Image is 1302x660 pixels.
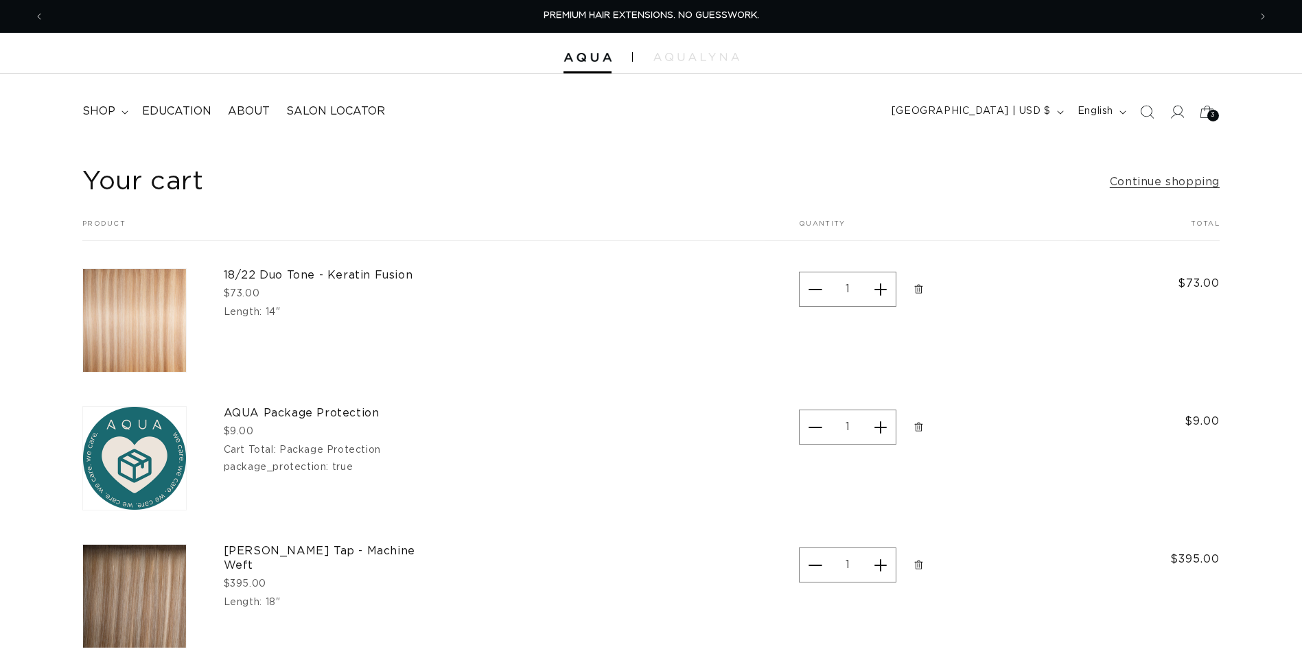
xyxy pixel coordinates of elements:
button: English [1069,99,1132,125]
button: [GEOGRAPHIC_DATA] | USD $ [883,99,1069,125]
dd: true [332,462,353,472]
span: English [1078,104,1113,119]
dd: Package Protection [279,445,381,455]
th: Product [82,220,765,241]
input: Quantity for Victoria Root Tap - Machine Weft [830,547,865,582]
span: Education [142,104,211,119]
a: Education [134,96,220,127]
span: shop [82,104,115,119]
div: $9.00 [224,425,430,439]
dd: 18" [266,598,281,607]
button: Previous announcement [24,3,54,30]
span: Salon Locator [286,104,385,119]
a: Remove AQUA Package Protection - Package Protection [907,406,931,447]
span: $9.00 [1104,413,1220,429]
a: [PERSON_NAME] Tap - Machine Weft [224,544,430,573]
th: Total [1076,220,1220,241]
input: Quantity for 18/22 Duo Tone - Keratin Fusion [830,272,865,307]
summary: shop [74,96,134,127]
span: $395.00 [1104,551,1220,567]
a: AQUA Package Protection [224,406,430,421]
img: Aqua Hair Extensions [563,53,612,62]
div: $73.00 [224,287,430,301]
a: Remove 18/22 Duo Tone - Keratin Fusion - 14&quot; [907,268,931,309]
input: Quantity for AQUA Package Protection [830,410,865,445]
span: PREMIUM HAIR EXTENSIONS. NO GUESSWORK. [544,11,759,20]
dt: Length: [224,598,262,607]
dt: Cart Total: [224,445,277,455]
th: Quantity [765,220,1076,241]
span: 3 [1211,110,1216,121]
summary: Search [1132,97,1162,127]
a: Continue shopping [1110,172,1220,192]
dt: package_protection: [224,462,329,472]
span: About [228,104,270,119]
div: $395.00 [224,577,430,591]
dt: Length: [224,307,262,317]
img: aqualyna.com [653,53,739,61]
a: 18/22 Duo Tone - Keratin Fusion [224,268,430,283]
a: Salon Locator [278,96,393,127]
dd: 14" [266,307,281,317]
a: About [220,96,278,127]
button: Next announcement [1248,3,1278,30]
h1: Your cart [82,165,203,199]
span: [GEOGRAPHIC_DATA] | USD $ [892,104,1051,119]
span: $73.00 [1104,275,1220,292]
a: Remove Victoria Root Tap - Machine Weft - 18&quot; [907,544,931,585]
